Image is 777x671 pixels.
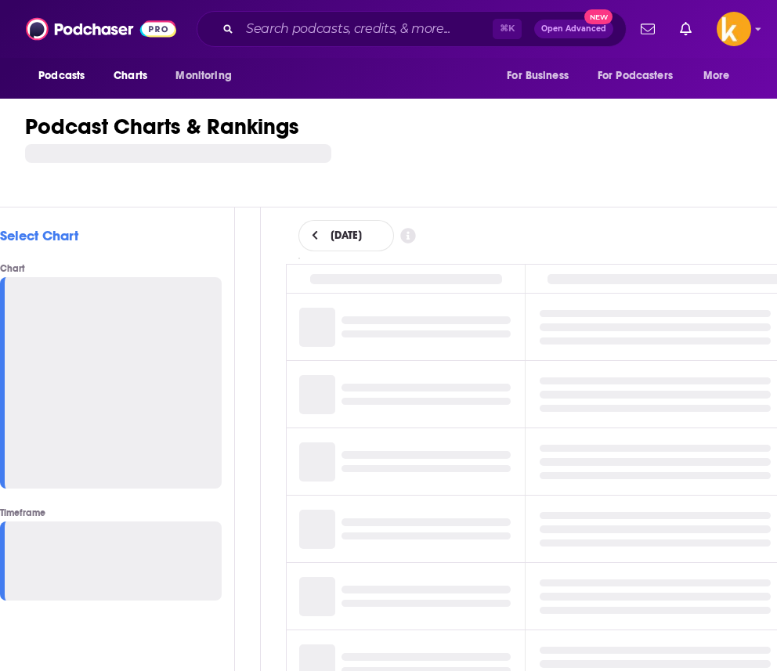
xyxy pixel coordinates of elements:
[331,230,362,241] span: [DATE]
[703,65,730,87] span: More
[692,61,750,91] button: open menu
[164,61,251,91] button: open menu
[541,25,606,33] span: Open Advanced
[584,9,613,24] span: New
[240,16,493,41] input: Search podcasts, credits, & more...
[27,61,105,91] button: open menu
[534,20,613,38] button: Open AdvancedNew
[587,61,696,91] button: open menu
[717,12,751,46] button: Show profile menu
[717,12,751,46] span: Logged in as sshawan
[674,16,698,42] a: Show notifications dropdown
[493,19,522,39] span: ⌘ K
[26,14,176,44] img: Podchaser - Follow, Share and Rate Podcasts
[197,11,627,47] div: Search podcasts, credits, & more...
[175,65,231,87] span: Monitoring
[717,12,751,46] img: User Profile
[496,61,588,91] button: open menu
[507,65,569,87] span: For Business
[114,65,147,87] span: Charts
[38,65,85,87] span: Podcasts
[103,61,157,91] a: Charts
[598,65,673,87] span: For Podcasters
[634,16,661,42] a: Show notifications dropdown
